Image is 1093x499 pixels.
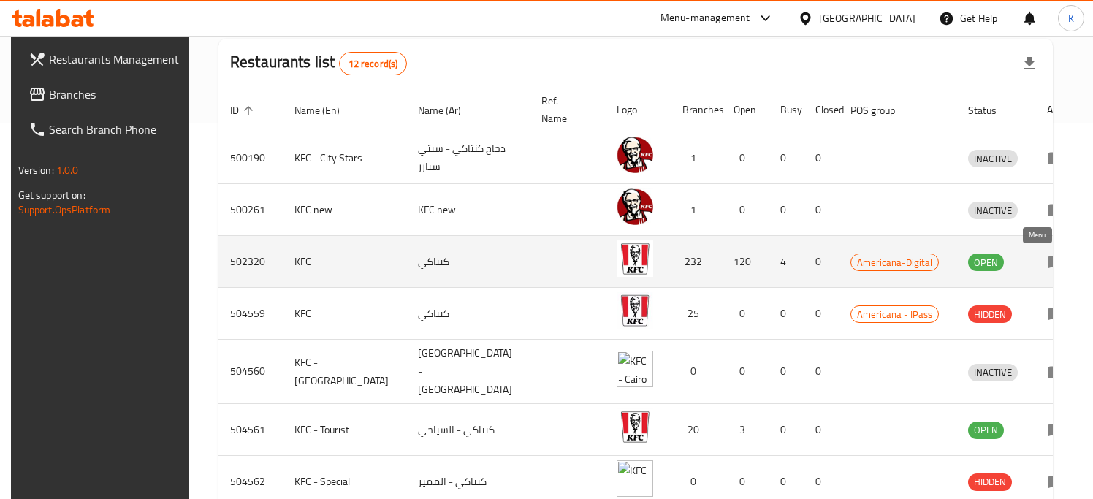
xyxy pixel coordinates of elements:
td: 1 [671,132,722,184]
div: Menu-management [660,9,750,27]
span: 12 record(s) [340,57,407,71]
td: كنتاكي [406,236,530,288]
td: 4 [769,236,804,288]
span: 1.0.0 [56,161,79,180]
span: INACTIVE [968,364,1018,381]
span: HIDDEN [968,306,1012,323]
td: 0 [769,132,804,184]
span: K [1068,10,1074,26]
span: Get support on: [18,186,85,205]
a: Search Branch Phone [17,112,194,147]
td: 0 [769,340,804,404]
th: Logo [605,88,671,132]
a: Support.OpsPlatform [18,200,111,219]
td: 500190 [218,132,283,184]
td: 0 [722,132,769,184]
img: KFC [617,240,653,277]
th: Open [722,88,769,132]
span: Americana - IPass [851,306,938,323]
span: ID [230,102,258,119]
div: Menu [1047,363,1074,381]
span: Name (Ar) [418,102,480,119]
div: Menu [1047,421,1074,438]
td: 0 [804,288,839,340]
th: Closed [804,88,839,132]
td: 502320 [218,236,283,288]
td: [GEOGRAPHIC_DATA] - [GEOGRAPHIC_DATA] [406,340,530,404]
td: 0 [804,404,839,456]
td: 120 [722,236,769,288]
td: 0 [722,184,769,236]
td: 0 [804,184,839,236]
a: Restaurants Management [17,42,194,77]
img: KFC new [617,188,653,225]
div: OPEN [968,422,1004,439]
div: Menu [1047,473,1074,490]
td: KFC [283,236,406,288]
td: 0 [671,340,722,404]
img: KFC [617,292,653,329]
td: 0 [804,132,839,184]
span: OPEN [968,254,1004,271]
img: KFC - City Stars [617,137,653,173]
td: KFC new [283,184,406,236]
td: KFC - [GEOGRAPHIC_DATA] [283,340,406,404]
td: KFC new [406,184,530,236]
td: 504560 [218,340,283,404]
td: 0 [769,288,804,340]
td: 504561 [218,404,283,456]
span: Branches [49,85,182,103]
span: HIDDEN [968,473,1012,490]
td: 25 [671,288,722,340]
a: Branches [17,77,194,112]
div: Menu [1047,305,1074,322]
span: INACTIVE [968,202,1018,219]
div: [GEOGRAPHIC_DATA] [819,10,915,26]
div: HIDDEN [968,305,1012,323]
div: OPEN [968,254,1004,271]
span: INACTIVE [968,151,1018,167]
td: 0 [769,404,804,456]
span: Name (En) [294,102,359,119]
div: INACTIVE [968,364,1018,381]
td: 20 [671,404,722,456]
img: KFC - Cairo [617,351,653,387]
img: KFC - Tourist [617,408,653,445]
td: KFC - City Stars [283,132,406,184]
th: Busy [769,88,804,132]
h2: Restaurants list [230,51,407,75]
div: Menu [1047,201,1074,218]
span: Restaurants Management [49,50,182,68]
div: Total records count [339,52,408,75]
td: 500261 [218,184,283,236]
div: Menu [1047,149,1074,167]
td: 0 [722,288,769,340]
td: 232 [671,236,722,288]
td: 0 [804,236,839,288]
td: كنتاكي [406,288,530,340]
div: HIDDEN [968,473,1012,491]
div: Export file [1012,46,1047,81]
th: Action [1035,88,1086,132]
span: Status [968,102,1016,119]
td: 0 [722,340,769,404]
img: KFC - Special [617,460,653,497]
td: 0 [769,184,804,236]
th: Branches [671,88,722,132]
span: OPEN [968,422,1004,438]
td: 3 [722,404,769,456]
td: كنتاكي - السياحي [406,404,530,456]
td: دجاج كنتاكي - سيتي ستارز [406,132,530,184]
td: 0 [804,340,839,404]
span: Ref. Name [541,92,587,127]
td: 1 [671,184,722,236]
span: Americana-Digital [851,254,938,271]
td: 504559 [218,288,283,340]
td: KFC - Tourist [283,404,406,456]
td: KFC [283,288,406,340]
span: Search Branch Phone [49,121,182,138]
span: POS group [850,102,914,119]
span: Version: [18,161,54,180]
